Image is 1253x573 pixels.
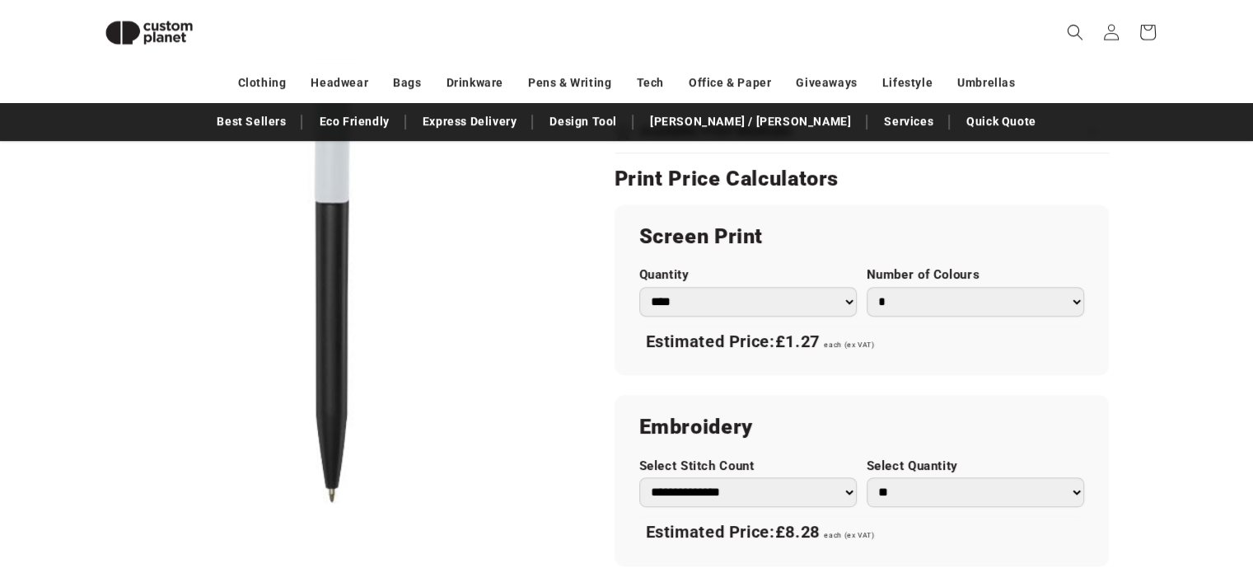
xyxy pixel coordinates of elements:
[528,68,611,97] a: Pens & Writing
[882,68,933,97] a: Lifestyle
[414,107,526,136] a: Express Delivery
[541,107,625,136] a: Design Tool
[636,68,663,97] a: Tech
[867,458,1084,474] label: Select Quantity
[91,25,573,507] media-gallery: Gallery Viewer
[867,267,1084,283] label: Number of Colours
[238,68,287,97] a: Clothing
[689,68,771,97] a: Office & Paper
[91,7,207,59] img: Custom Planet
[796,68,857,97] a: Giveaways
[1057,14,1093,50] summary: Search
[639,325,1084,359] div: Estimated Price:
[775,331,820,351] span: £1.27
[393,68,421,97] a: Bags
[446,68,503,97] a: Drinkware
[775,522,820,542] span: £8.28
[957,68,1015,97] a: Umbrellas
[615,166,1109,192] h2: Print Price Calculators
[639,223,1084,250] h2: Screen Print
[311,107,397,136] a: Eco Friendly
[978,395,1253,573] iframe: Chat Widget
[642,107,859,136] a: [PERSON_NAME] / [PERSON_NAME]
[639,267,857,283] label: Quantity
[876,107,942,136] a: Services
[639,458,857,474] label: Select Stitch Count
[824,531,874,539] span: each (ex VAT)
[208,107,294,136] a: Best Sellers
[958,107,1045,136] a: Quick Quote
[639,515,1084,550] div: Estimated Price:
[311,68,368,97] a: Headwear
[824,341,874,349] span: each (ex VAT)
[639,414,1084,440] h2: Embroidery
